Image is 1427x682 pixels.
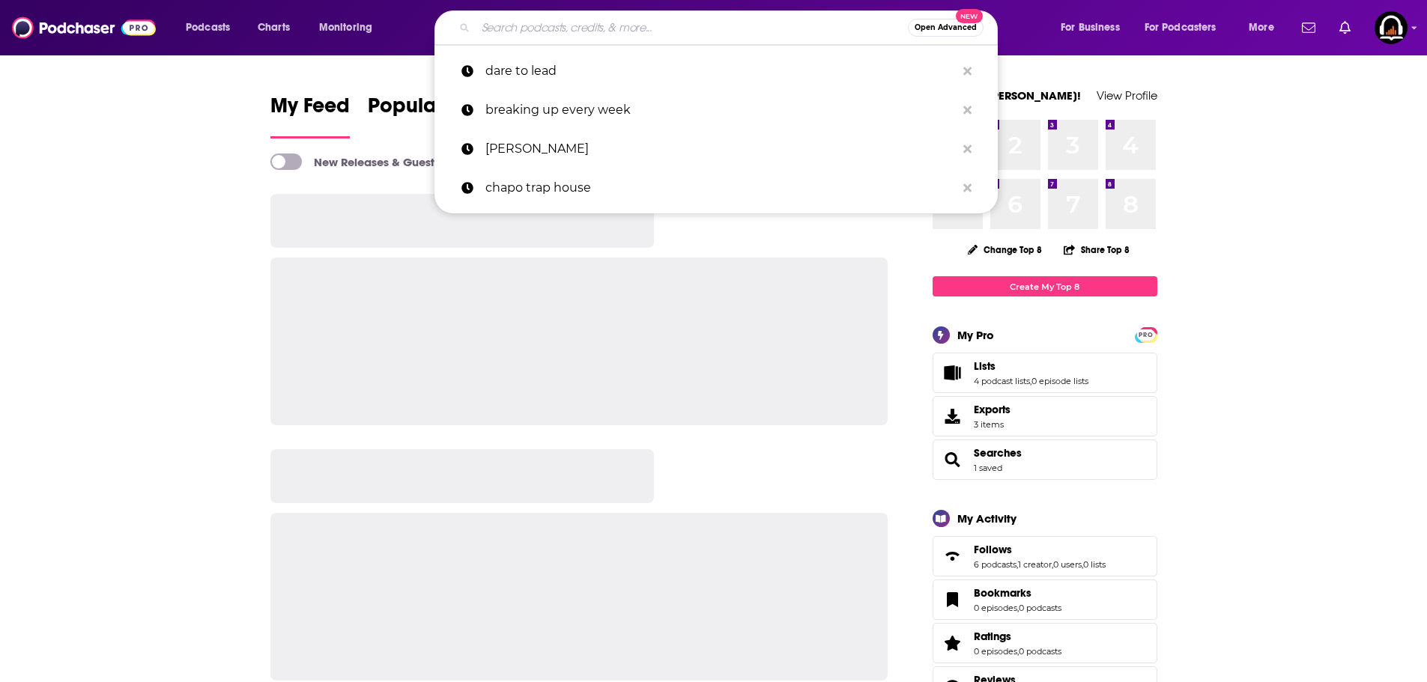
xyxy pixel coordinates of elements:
a: New Releases & Guests Only [270,153,467,170]
img: Podchaser - Follow, Share and Rate Podcasts [12,13,156,42]
a: Charts [248,16,299,40]
a: My Feed [270,93,350,138]
span: Ratings [933,623,1157,663]
a: Show notifications dropdown [1296,15,1321,40]
a: breaking up every week [434,91,998,130]
span: , [1052,559,1053,570]
span: My Feed [270,93,350,127]
a: Ratings [938,633,968,654]
a: Create My Top 8 [933,276,1157,296]
span: Bookmarks [933,579,1157,620]
span: Lists [974,359,996,373]
a: 0 users [1053,559,1082,570]
span: Lists [933,353,1157,393]
span: Popular Feed [368,93,495,127]
span: Exports [974,403,1011,416]
a: 1 creator [1018,559,1052,570]
button: Share Top 8 [1063,235,1130,264]
a: 0 podcasts [1019,603,1061,613]
a: Show notifications dropdown [1333,15,1357,40]
a: Follows [974,543,1106,556]
a: 0 episode lists [1031,376,1088,386]
input: Search podcasts, credits, & more... [476,16,908,40]
button: open menu [1050,16,1139,40]
a: Searches [974,446,1022,460]
button: Open AdvancedNew [908,19,984,37]
span: Charts [258,17,290,38]
span: , [1017,646,1019,657]
span: Podcasts [186,17,230,38]
a: 0 episodes [974,603,1017,613]
a: 0 lists [1083,559,1106,570]
a: [PERSON_NAME] [434,130,998,168]
div: My Activity [957,511,1017,526]
span: , [1017,603,1019,613]
button: open menu [175,16,249,40]
span: Logged in as kpunia [1375,11,1408,44]
a: Welcome [PERSON_NAME]! [933,88,1081,103]
span: Searches [933,439,1157,480]
a: Lists [974,359,1088,373]
a: chapo trap house [434,168,998,207]
span: For Podcasters [1145,17,1217,38]
span: Bookmarks [974,586,1031,600]
span: 3 items [974,419,1011,430]
a: Exports [933,396,1157,436]
a: Bookmarks [938,589,968,610]
p: chapo trap house [485,168,956,207]
button: Change Top 8 [959,240,1052,259]
a: Follows [938,546,968,567]
span: More [1249,17,1274,38]
a: Searches [938,449,968,470]
a: Bookmarks [974,586,1061,600]
p: breaking up every week [485,91,956,130]
span: For Business [1061,17,1120,38]
a: 4 podcast lists [974,376,1030,386]
a: View Profile [1097,88,1157,103]
span: Ratings [974,630,1011,643]
img: User Profile [1375,11,1408,44]
a: PRO [1137,329,1155,340]
a: 0 episodes [974,646,1017,657]
button: open menu [1238,16,1293,40]
a: Ratings [974,630,1061,643]
button: open menu [1135,16,1238,40]
p: dare to lead [485,52,956,91]
span: , [1030,376,1031,386]
span: Open Advanced [915,24,977,31]
span: PRO [1137,329,1155,341]
span: New [956,9,983,23]
span: , [1082,559,1083,570]
span: , [1017,559,1018,570]
span: Monitoring [319,17,372,38]
div: My Pro [957,328,994,342]
span: Follows [974,543,1012,556]
span: Exports [938,406,968,427]
a: dare to lead [434,52,998,91]
a: 0 podcasts [1019,646,1061,657]
a: Popular Feed [368,93,495,138]
button: open menu [309,16,392,40]
a: 6 podcasts [974,559,1017,570]
div: Search podcasts, credits, & more... [449,10,1012,45]
p: tucker carlson [485,130,956,168]
a: 1 saved [974,463,1002,473]
span: Follows [933,536,1157,576]
a: Lists [938,362,968,383]
button: Show profile menu [1375,11,1408,44]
